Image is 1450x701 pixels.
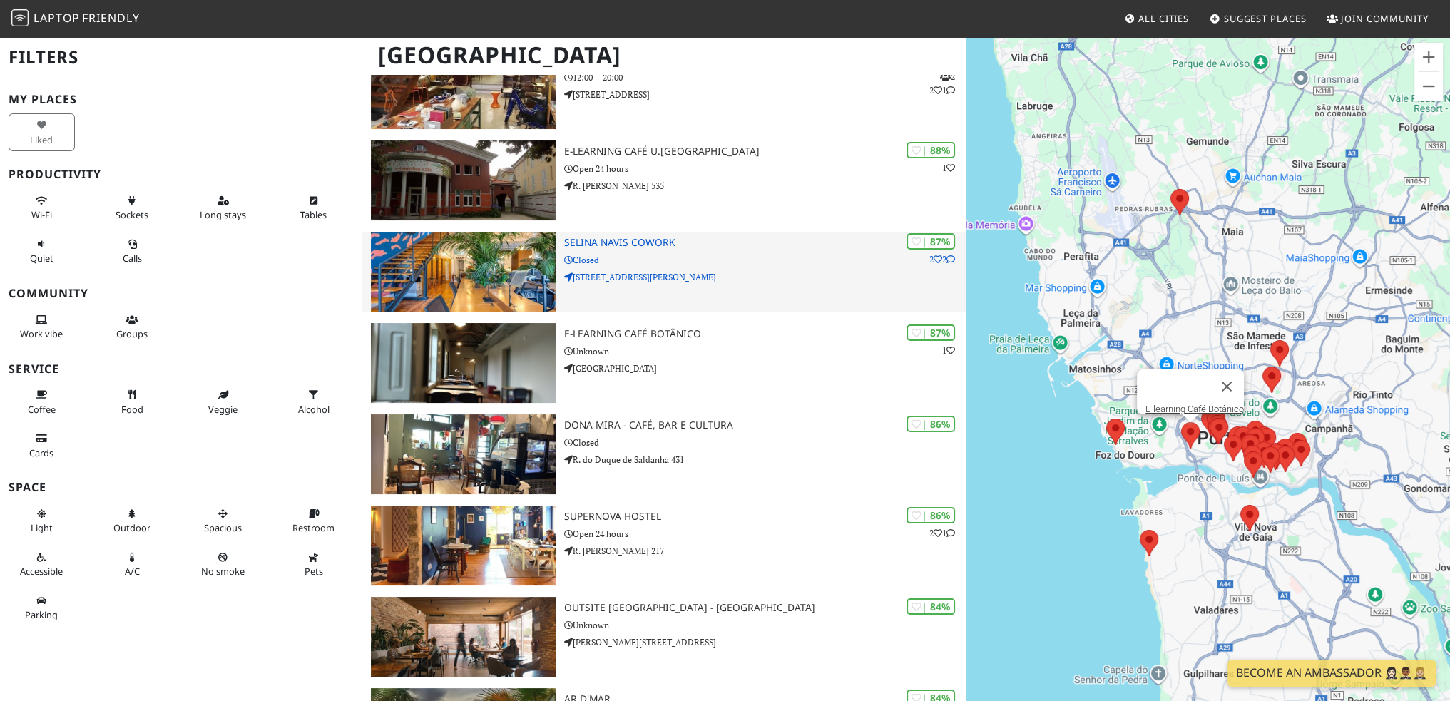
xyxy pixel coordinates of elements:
span: Laptop [34,10,80,26]
h3: Community [9,287,354,300]
a: LaptopFriendly LaptopFriendly [11,6,140,31]
p: [STREET_ADDRESS][PERSON_NAME] [564,270,967,284]
img: e-learning Café U.Porto [371,140,555,220]
p: Closed [564,253,967,267]
button: Veggie [190,383,256,421]
img: Supernova Hostel [371,506,555,585]
img: Selina Navis CoWork [371,232,555,312]
span: Accessible [20,565,63,578]
h3: Dona Mira - Café, Bar e Cultura [564,419,967,431]
span: Group tables [116,327,148,340]
button: Food [99,383,165,421]
p: Open 24 hours [564,527,967,541]
button: Groups [99,308,165,346]
p: R. [PERSON_NAME] 217 [564,544,967,558]
button: Tables [280,189,347,227]
h3: e-learning Café U.[GEOGRAPHIC_DATA] [564,145,967,158]
a: Join Community [1321,6,1434,31]
a: E-learning Café Botânico [1145,404,1244,414]
button: Parking [9,589,75,627]
p: Closed [564,436,967,449]
div: | 88% [907,142,955,158]
h3: My Places [9,93,354,106]
h1: [GEOGRAPHIC_DATA] [367,36,964,75]
span: Outdoor area [113,521,150,534]
h3: E-learning Café Botânico [564,328,967,340]
h3: Supernova Hostel [564,511,967,523]
p: [GEOGRAPHIC_DATA] [564,362,967,375]
button: No smoke [190,546,256,583]
p: 1 [942,344,955,357]
h3: Outsite [GEOGRAPHIC_DATA] - [GEOGRAPHIC_DATA] [564,602,967,614]
a: E-learning Café Botânico | 87% 1 E-learning Café Botânico Unknown [GEOGRAPHIC_DATA] [362,323,966,403]
a: Suggest Places [1204,6,1312,31]
a: Selina Navis CoWork | 87% 22 Selina Navis CoWork Closed [STREET_ADDRESS][PERSON_NAME] [362,232,966,312]
div: | 86% [907,416,955,432]
span: Video/audio calls [123,252,142,265]
span: Air conditioned [125,565,140,578]
h3: Space [9,481,354,494]
button: Fechar [1210,369,1244,404]
button: Diminuir o zoom [1414,72,1443,101]
h3: Productivity [9,168,354,181]
span: Work-friendly tables [300,208,327,221]
span: People working [20,327,63,340]
span: Smoke free [201,565,245,578]
p: Unknown [564,618,967,632]
button: Outdoor [99,502,165,540]
button: Calls [99,232,165,270]
a: Supernova Hostel | 86% 21 Supernova Hostel Open 24 hours R. [PERSON_NAME] 217 [362,506,966,585]
button: A/C [99,546,165,583]
h3: Service [9,362,354,376]
a: All Cities [1118,6,1195,31]
button: Cards [9,426,75,464]
span: Natural light [31,521,53,534]
img: Dona Mira - Café, Bar e Cultura [371,414,555,494]
p: [STREET_ADDRESS] [564,88,967,101]
span: Power sockets [116,208,148,221]
span: Food [121,403,143,416]
a: Dona Mira - Café, Bar e Cultura | 86% Dona Mira - Café, Bar e Cultura Closed R. do Duque de Salda... [362,414,966,494]
img: LaptopFriendly [11,9,29,26]
button: Quiet [9,232,75,270]
span: Spacious [204,521,242,534]
div: | 87% [907,324,955,341]
p: 2 1 [929,526,955,540]
span: Join Community [1341,12,1429,25]
span: Stable Wi-Fi [31,208,52,221]
button: Sockets [99,189,165,227]
button: Coffee [9,383,75,421]
p: R. [PERSON_NAME] 535 [564,179,967,193]
span: Friendly [82,10,139,26]
span: Veggie [208,403,238,416]
span: Credit cards [29,446,53,459]
p: R. do Duque de Saldanha 431 [564,453,967,466]
span: Parking [25,608,58,621]
p: Unknown [564,344,967,358]
p: Open 24 hours [564,162,967,175]
h3: Selina Navis CoWork [564,237,967,249]
button: Work vibe [9,308,75,346]
p: 2 2 [929,252,955,266]
span: All Cities [1138,12,1189,25]
span: Coffee [28,403,56,416]
span: Pet friendly [305,565,323,578]
p: 1 [942,161,955,175]
button: Wi-Fi [9,189,75,227]
a: Outsite Porto - Mouco | 84% Outsite [GEOGRAPHIC_DATA] - [GEOGRAPHIC_DATA] Unknown [PERSON_NAME][S... [362,597,966,677]
div: | 86% [907,507,955,523]
button: Alcohol [280,383,347,421]
div: | 84% [907,598,955,615]
span: Suggest Places [1224,12,1307,25]
span: Alcohol [298,403,330,416]
a: e-learning Café U.Porto | 88% 1 e-learning Café U.[GEOGRAPHIC_DATA] Open 24 hours R. [PERSON_NAME... [362,140,966,220]
button: Accessible [9,546,75,583]
button: Restroom [280,502,347,540]
img: Outsite Porto - Mouco [371,597,555,677]
div: | 87% [907,233,955,250]
button: Pets [280,546,347,583]
span: Long stays [200,208,246,221]
span: Restroom [292,521,335,534]
button: Long stays [190,189,256,227]
button: Spacious [190,502,256,540]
